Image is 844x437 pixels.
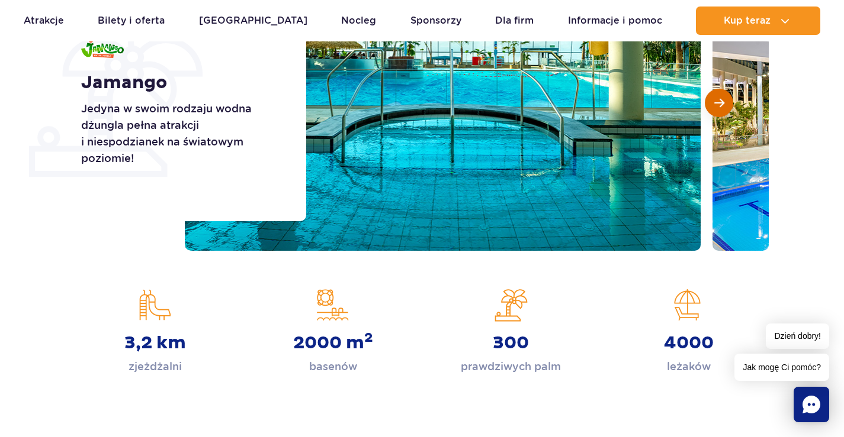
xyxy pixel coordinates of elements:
[124,332,186,354] strong: 3,2 km
[667,358,711,375] p: leżaków
[461,358,561,375] p: prawdziwych palm
[410,7,461,35] a: Sponsorzy
[129,358,182,375] p: zjeżdżalni
[81,101,280,167] p: Jedyna w swoim rodzaju wodna dżungla pełna atrakcji i niespodzianek na światowym poziomie!
[364,329,373,346] sup: 2
[98,7,165,35] a: Bilety i oferta
[81,72,280,93] h1: Jamango
[766,323,829,349] span: Dzień dobry!
[81,40,124,58] img: Jamango
[705,89,733,117] button: Następny slajd
[568,7,662,35] a: Informacje i pomoc
[495,7,534,35] a: Dla firm
[664,332,714,354] strong: 4000
[24,7,64,35] a: Atrakcje
[724,15,771,26] span: Kup teraz
[199,7,307,35] a: [GEOGRAPHIC_DATA]
[696,7,820,35] button: Kup teraz
[794,387,829,422] div: Chat
[309,358,357,375] p: basenów
[493,332,529,354] strong: 300
[734,354,829,381] span: Jak mogę Ci pomóc?
[293,332,373,354] strong: 2000 m
[341,7,376,35] a: Nocleg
